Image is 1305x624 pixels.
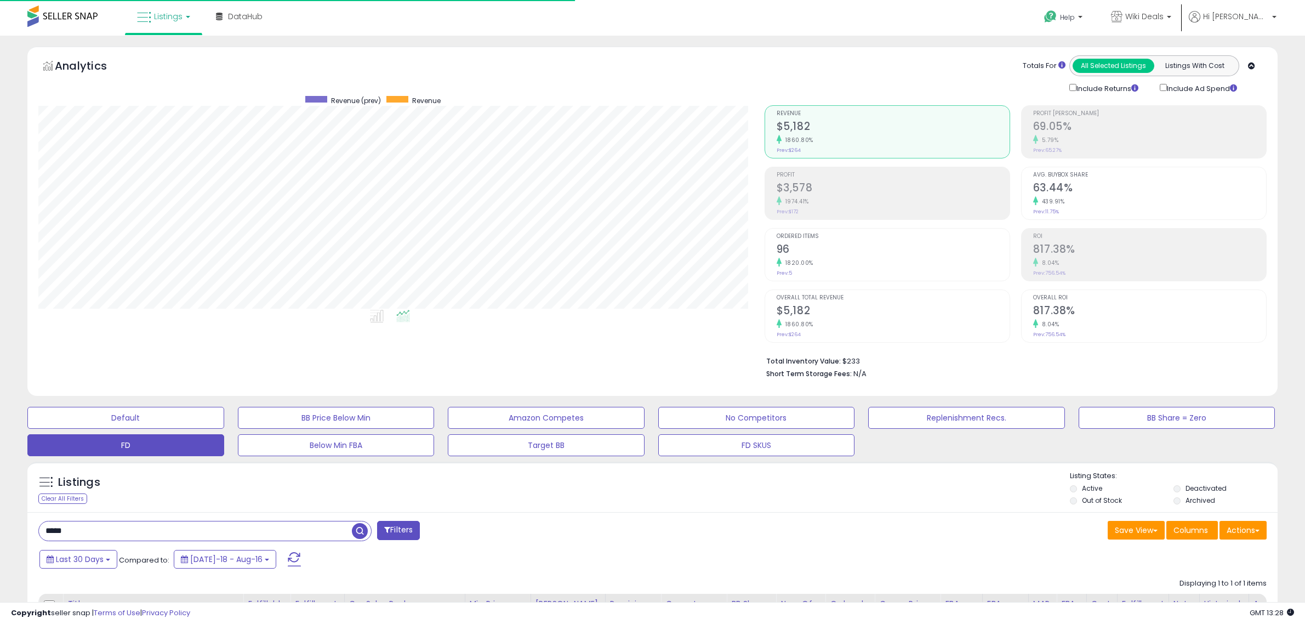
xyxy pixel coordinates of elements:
[1033,295,1266,301] span: Overall ROI
[1033,208,1059,215] small: Prev: 11.75%
[94,608,140,618] a: Terms of Use
[1189,11,1276,36] a: Hi [PERSON_NAME]
[1082,496,1122,505] label: Out of Stock
[1125,11,1164,22] span: Wiki Deals
[766,369,852,378] b: Short Term Storage Fees:
[1219,521,1267,540] button: Actions
[777,120,1010,135] h2: $5,182
[55,58,128,76] h5: Analytics
[782,197,809,206] small: 1974.41%
[610,598,657,610] div: Repricing
[853,368,867,379] span: N/A
[1166,521,1218,540] button: Columns
[27,407,224,429] button: Default
[174,550,276,569] button: [DATE]-18 - Aug-16
[58,475,100,490] h5: Listings
[377,521,420,540] button: Filters
[38,493,87,504] div: Clear All Filters
[868,407,1065,429] button: Replenishment Recs.
[448,434,645,456] button: Target BB
[780,598,820,621] div: Num of Comp.
[27,434,224,456] button: FD
[228,11,263,22] span: DataHub
[1152,82,1255,94] div: Include Ad Spend
[1038,320,1059,328] small: 8.04%
[658,434,855,456] button: FD SKUS
[1044,10,1057,24] i: Get Help
[766,354,1258,367] li: $233
[782,136,813,144] small: 1860.80%
[1173,525,1208,536] span: Columns
[1033,147,1062,154] small: Prev: 65.27%
[1033,172,1266,178] span: Avg. Buybox Share
[1038,259,1059,267] small: 8.04%
[39,550,117,569] button: Last 30 Days
[142,608,190,618] a: Privacy Policy
[658,407,855,429] button: No Competitors
[1203,11,1269,22] span: Hi [PERSON_NAME]
[777,295,1010,301] span: Overall Total Revenue
[1038,136,1059,144] small: 5.79%
[470,598,526,610] div: Min Price
[1186,496,1215,505] label: Archived
[1033,111,1266,117] span: Profit [PERSON_NAME]
[782,320,813,328] small: 1860.80%
[1033,270,1065,276] small: Prev: 756.54%
[777,147,801,154] small: Prev: $264
[1079,407,1275,429] button: BB Share = Zero
[238,407,435,429] button: BB Price Below Min
[777,208,799,215] small: Prev: $172
[295,598,339,610] div: Fulfillment
[777,243,1010,258] h2: 96
[1033,120,1266,135] h2: 69.05%
[154,11,183,22] span: Listings
[11,608,51,618] strong: Copyright
[830,598,870,621] div: Ordered Items
[1023,61,1065,71] div: Totals For
[412,96,441,105] span: Revenue
[1082,484,1102,493] label: Active
[777,304,1010,319] h2: $5,182
[331,96,381,105] span: Revenue (prev)
[1060,13,1075,22] span: Help
[777,331,801,338] small: Prev: $264
[349,598,460,610] div: Cur Sales Rank
[1033,234,1266,240] span: ROI
[1073,59,1154,73] button: All Selected Listings
[1038,197,1065,206] small: 439.91%
[1070,471,1278,481] p: Listing States:
[535,598,601,610] div: [PERSON_NAME]
[665,598,722,621] div: Current Buybox Price
[1250,608,1294,618] span: 2025-09-17 13:28 GMT
[782,259,813,267] small: 1820.00%
[67,598,238,610] div: Title
[1091,598,1113,610] div: Cost
[777,181,1010,196] h2: $3,578
[1154,59,1235,73] button: Listings With Cost
[766,356,841,366] b: Total Inventory Value:
[56,554,104,565] span: Last 30 Days
[119,555,169,565] span: Compared to:
[1108,521,1165,540] button: Save View
[1122,598,1164,621] div: Fulfillment Cost
[777,172,1010,178] span: Profit
[777,270,792,276] small: Prev: 5
[1061,82,1152,94] div: Include Returns
[1033,304,1266,319] h2: 817.38%
[190,554,263,565] span: [DATE]-18 - Aug-16
[1033,598,1052,610] div: MAP
[448,407,645,429] button: Amazon Competes
[777,234,1010,240] span: Ordered Items
[238,434,435,456] button: Below Min FBA
[1186,484,1227,493] label: Deactivated
[777,111,1010,117] span: Revenue
[248,598,286,621] div: Fulfillable Quantity
[731,598,771,621] div: BB Share 24h.
[1035,2,1093,36] a: Help
[1179,578,1267,589] div: Displaying 1 to 1 of 1 items
[1033,243,1266,258] h2: 817.38%
[1033,331,1065,338] small: Prev: 756.54%
[1173,598,1195,610] div: Note
[1033,181,1266,196] h2: 63.44%
[879,598,936,621] div: Comp. Price Threshold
